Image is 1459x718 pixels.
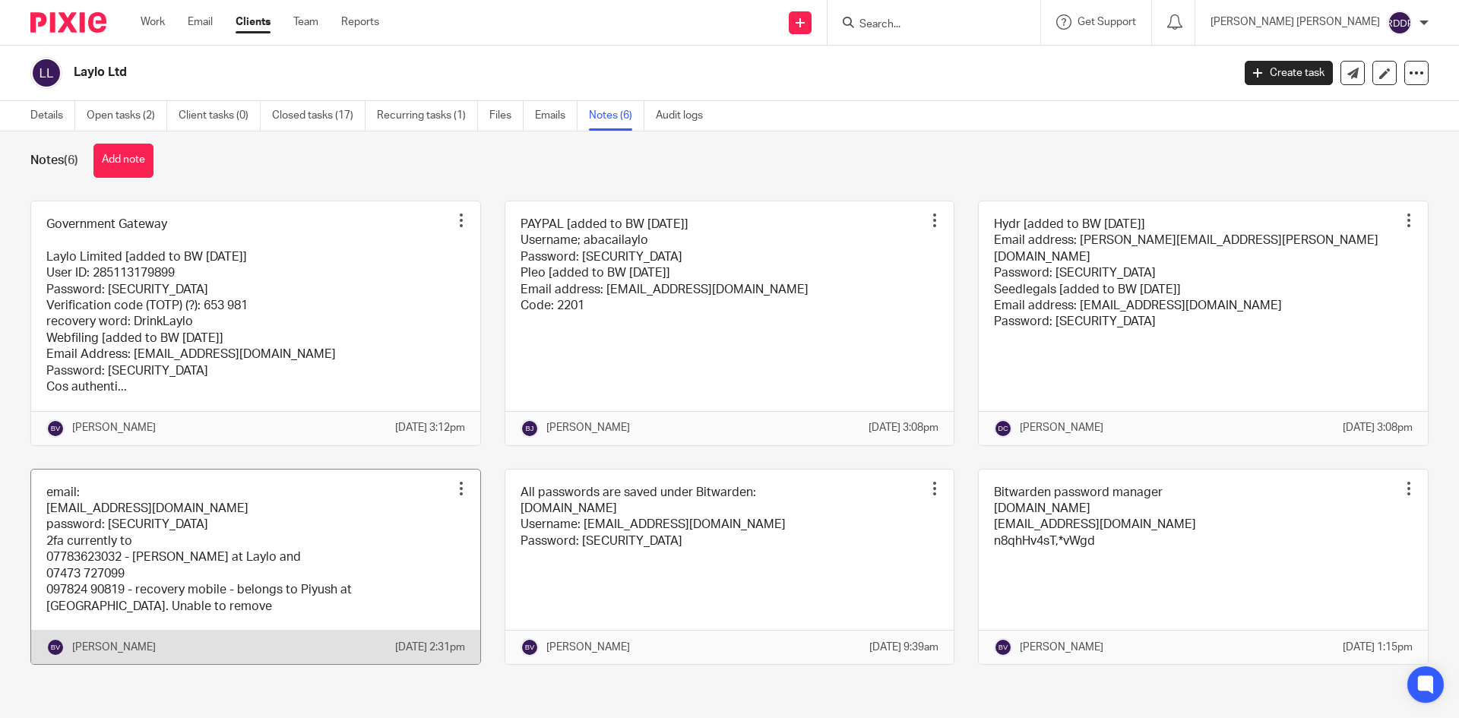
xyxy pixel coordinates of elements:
[30,101,75,131] a: Details
[546,640,630,655] p: [PERSON_NAME]
[1020,640,1103,655] p: [PERSON_NAME]
[72,420,156,435] p: [PERSON_NAME]
[1020,420,1103,435] p: [PERSON_NAME]
[64,154,78,166] span: (6)
[272,101,366,131] a: Closed tasks (17)
[30,153,78,169] h1: Notes
[236,14,271,30] a: Clients
[489,101,524,131] a: Files
[994,419,1012,438] img: svg%3E
[30,12,106,33] img: Pixie
[656,101,714,131] a: Audit logs
[395,640,465,655] p: [DATE] 2:31pm
[521,638,539,656] img: svg%3E
[869,640,938,655] p: [DATE] 9:39am
[1343,420,1413,435] p: [DATE] 3:08pm
[521,419,539,438] img: svg%3E
[546,420,630,435] p: [PERSON_NAME]
[188,14,213,30] a: Email
[994,638,1012,656] img: svg%3E
[93,144,153,178] button: Add note
[1245,61,1333,85] a: Create task
[46,638,65,656] img: svg%3E
[535,101,578,131] a: Emails
[395,420,465,435] p: [DATE] 3:12pm
[1343,640,1413,655] p: [DATE] 1:15pm
[141,14,165,30] a: Work
[341,14,379,30] a: Reports
[1388,11,1412,35] img: svg%3E
[589,101,644,131] a: Notes (6)
[869,420,938,435] p: [DATE] 3:08pm
[293,14,318,30] a: Team
[858,18,995,32] input: Search
[1078,17,1136,27] span: Get Support
[179,101,261,131] a: Client tasks (0)
[46,419,65,438] img: svg%3E
[72,640,156,655] p: [PERSON_NAME]
[87,101,167,131] a: Open tasks (2)
[74,65,992,81] h2: Laylo Ltd
[1211,14,1380,30] p: [PERSON_NAME] [PERSON_NAME]
[30,57,62,89] img: svg%3E
[377,101,478,131] a: Recurring tasks (1)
